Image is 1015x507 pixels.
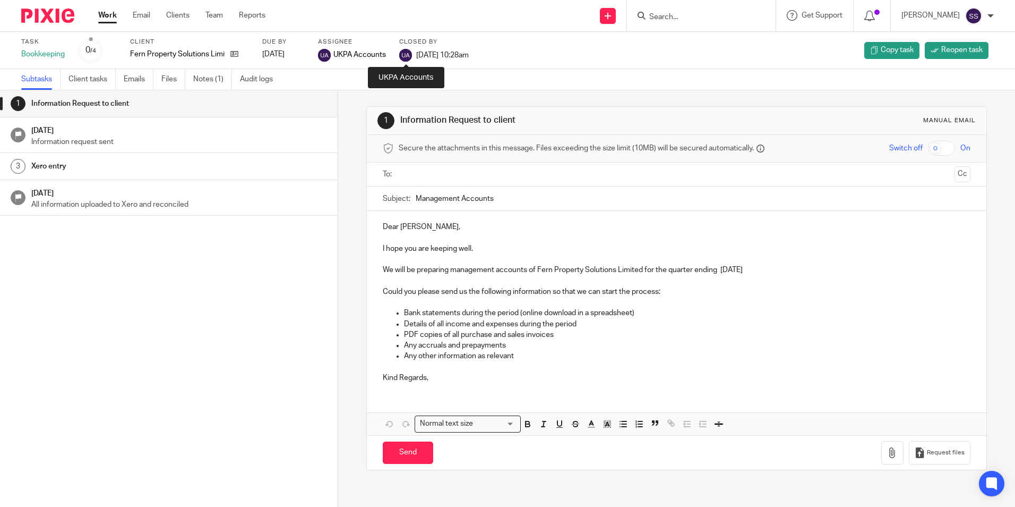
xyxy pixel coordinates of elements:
span: UKPA Accounts [333,49,386,60]
a: Team [205,10,223,21]
div: Manual email [923,116,976,125]
label: Subject: [383,193,410,204]
img: svg%3E [318,49,331,62]
div: 1 [377,112,394,129]
label: To: [383,169,394,180]
img: svg%3E [399,49,412,62]
label: Closed by [399,38,469,46]
span: [DATE] 10:28am [416,51,469,58]
a: Reopen task [925,42,988,59]
p: Fern Property Solutions Limited [130,49,225,60]
div: [DATE] [262,49,305,60]
label: Assignee [318,38,386,46]
h1: [DATE] [31,123,328,136]
input: Send [383,442,433,464]
label: Task [21,38,65,46]
h1: Xero entry [31,158,229,174]
a: Emails [124,69,153,90]
a: Email [133,10,150,21]
p: Dear [PERSON_NAME], [383,222,970,232]
a: Audit logs [240,69,281,90]
p: We will be preparing management accounts of Fern Property Solutions Limited for the quarter endin... [383,265,970,275]
span: On [960,143,970,154]
div: 0 [85,44,96,56]
span: Switch off [889,143,923,154]
p: PDF copies of all purchase and sales invoices [404,329,970,340]
input: Search for option [476,418,514,429]
a: Reports [239,10,265,21]
p: Any other information as relevant [404,351,970,361]
span: Normal text size [417,418,475,429]
label: Due by [262,38,305,46]
img: Pixie [21,9,74,23]
img: svg%3E [965,7,982,24]
a: Copy task [864,42,919,59]
a: Client tasks [68,69,116,90]
p: Bank statements during the period (online download in a spreadsheet) [404,308,970,318]
p: Any accruals and prepayments [404,340,970,351]
p: Could you please send us the following information so that we can start the process: [383,286,970,297]
span: Copy task [881,45,914,55]
input: Search [648,13,744,22]
p: Details of all income and expenses during the period [404,319,970,329]
label: Client [130,38,249,46]
h1: [DATE] [31,185,328,199]
div: 1 [11,96,25,111]
p: I hope you are keeping well. [383,232,970,254]
p: Kind Regards, [383,362,970,384]
span: Get Support [802,12,842,19]
div: 3 [11,159,25,174]
a: Work [98,10,117,21]
small: /4 [90,48,96,54]
a: Notes (1) [193,69,232,90]
a: Subtasks [21,69,61,90]
a: Clients [166,10,190,21]
button: Cc [954,166,970,182]
h1: Information Request to client [31,96,229,112]
div: Bookkeeping [21,49,65,60]
p: Information request sent [31,137,328,147]
a: Files [161,69,185,90]
span: Request files [927,449,965,457]
p: [PERSON_NAME] [901,10,960,21]
h1: Information Request to client [400,115,699,126]
span: Reopen task [941,45,983,55]
div: Search for option [415,416,521,432]
p: All information uploaded to Xero and reconciled [31,199,328,210]
span: Secure the attachments in this message. Files exceeding the size limit (10MB) will be secured aut... [399,143,754,154]
button: Request files [909,441,970,465]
